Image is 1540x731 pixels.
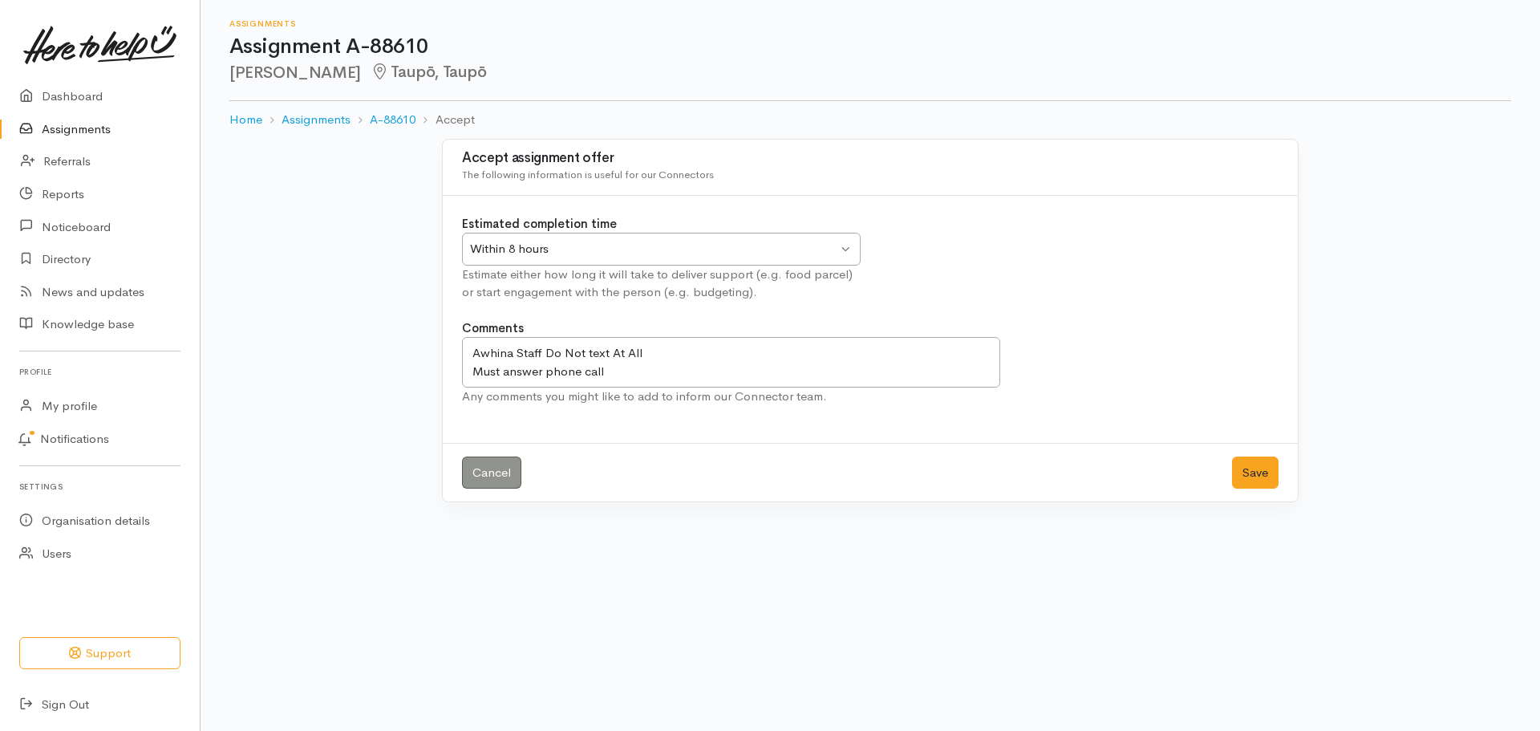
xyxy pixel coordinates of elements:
span: Taupō, Taupō [371,62,487,82]
button: Save [1232,457,1279,489]
h6: Settings [19,476,180,497]
a: Assignments [282,111,351,129]
h2: [PERSON_NAME] [229,63,1511,82]
div: Within 8 hours [470,240,837,258]
div: Any comments you might like to add to inform our Connector team. [462,388,1000,406]
div: Estimate either how long it will take to deliver support (e.g. food parcel) or start engagement w... [462,266,861,302]
h6: Profile [19,361,180,383]
h3: Accept assignment offer [462,151,1279,166]
li: Accept [415,111,474,129]
h6: Assignments [229,19,1511,28]
span: The following information is useful for our Connectors [462,168,714,181]
label: Comments [462,319,524,338]
nav: breadcrumb [229,101,1511,139]
a: Cancel [462,457,521,489]
h1: Assignment A-88610 [229,35,1511,59]
a: Home [229,111,262,129]
textarea: Awhina Staff Do Not text At All Must answer phone call [462,337,1000,388]
a: A-88610 [370,111,415,129]
label: Estimated completion time [462,215,617,234]
button: Support [19,637,180,670]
